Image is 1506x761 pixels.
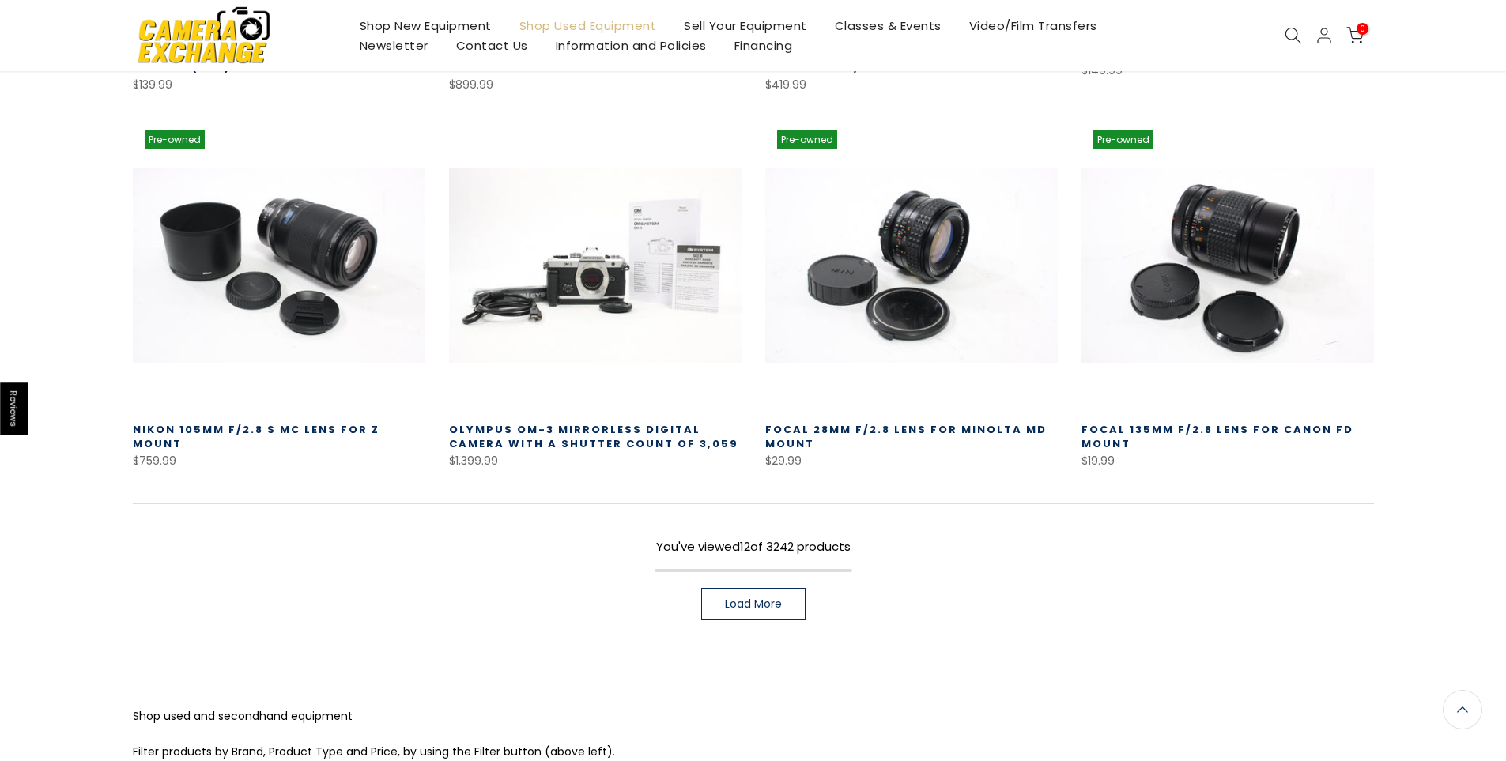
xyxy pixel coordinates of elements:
[1081,451,1374,471] div: $19.99
[1443,690,1482,729] a: Back to the top
[542,36,720,55] a: Information and Policies
[725,598,782,609] span: Load More
[442,36,542,55] a: Contact Us
[701,588,806,620] a: Load More
[133,75,425,95] div: $139.99
[765,422,1047,451] a: Focal 28mm f/2.8 Lens for Minolta MD mount
[505,16,670,36] a: Shop Used Equipment
[133,422,379,451] a: Nikon 105mm f/2.8 S MC Lens for Z Mount
[821,16,955,36] a: Classes & Events
[1357,23,1368,35] span: 0
[449,451,742,471] div: $1,399.99
[449,75,742,95] div: $899.99
[765,75,1058,95] div: $419.99
[345,36,442,55] a: Newsletter
[720,36,806,55] a: Financing
[955,16,1111,36] a: Video/Film Transfers
[1346,27,1364,44] a: 0
[449,422,738,451] a: Olympus OM-3 Mirrorless Digital Camera with a Shutter Count of 3,059
[133,706,1374,726] p: Shop used and secondhand equipment
[765,451,1058,471] div: $29.99
[1081,422,1353,451] a: Focal 135mm f/2.8 Lens for Canon FD Mount
[656,538,851,555] span: You've viewed of 3242 products
[345,16,505,36] a: Shop New Equipment
[133,451,425,471] div: $759.99
[670,16,821,36] a: Sell Your Equipment
[740,538,750,555] span: 12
